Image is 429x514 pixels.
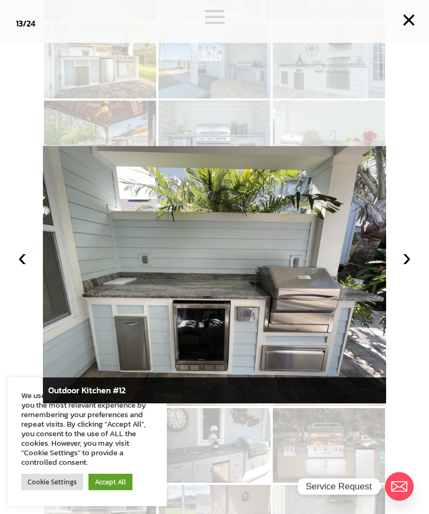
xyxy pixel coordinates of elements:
button: ‹ [11,246,34,269]
div: We use cookies on our website to give you the most relevant experience by remembering your prefer... [21,391,154,467]
button: × [397,8,421,32]
span: 13 [16,17,23,30]
a: Cookie Settings [21,474,83,490]
a: Accept All [88,474,132,490]
img: outdoorkitchen3-1-scaled.jpg [43,146,386,403]
a: Email [385,472,414,501]
span: 24 [26,17,35,30]
button: › [395,246,418,269]
div: / [16,16,35,31]
div: Outdoor Kitchen #12 [43,377,386,403]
